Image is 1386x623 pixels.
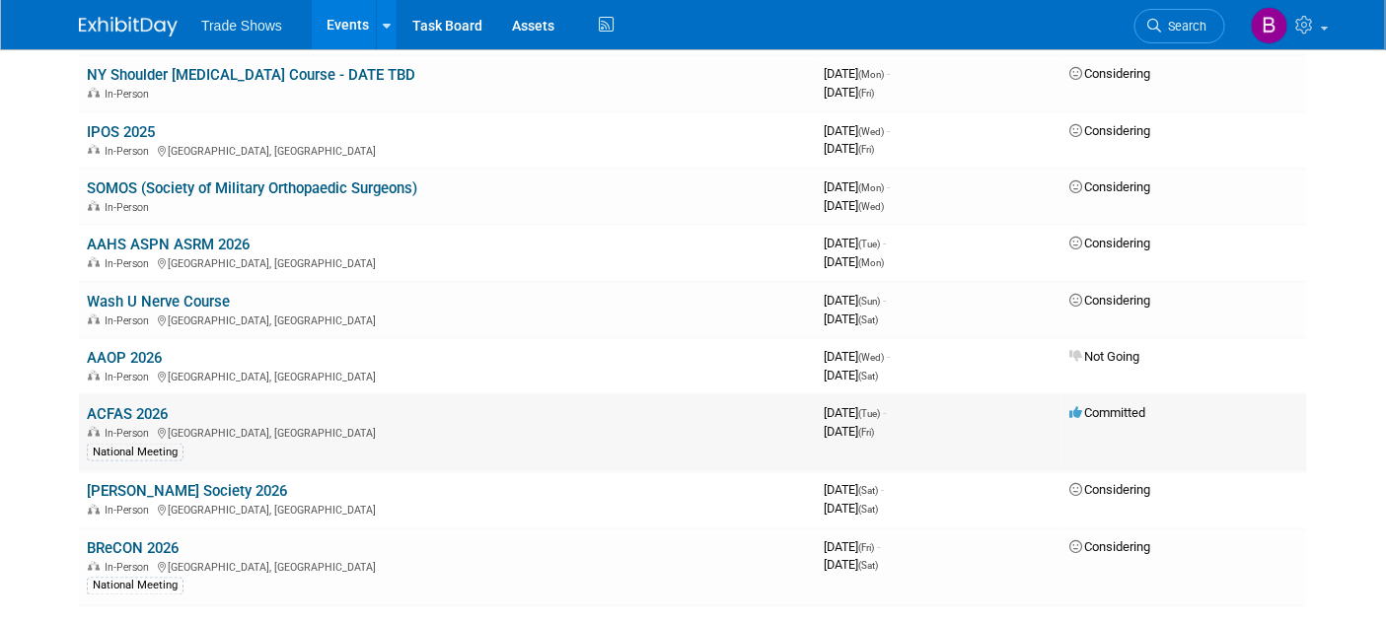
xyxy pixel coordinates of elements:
span: [DATE] [824,141,874,156]
span: (Wed) [858,126,884,137]
img: Becca Rensi [1251,7,1288,44]
img: In-Person Event [88,257,100,267]
span: Considering [1069,483,1150,498]
img: In-Person Event [88,145,100,155]
div: [GEOGRAPHIC_DATA], [GEOGRAPHIC_DATA] [87,502,808,518]
img: In-Person Event [88,201,100,211]
div: National Meeting [87,578,183,595]
span: [DATE] [824,405,886,420]
span: [DATE] [824,123,890,138]
span: (Sat) [858,486,878,497]
span: [DATE] [824,179,890,194]
span: [DATE] [824,502,878,517]
span: (Fri) [858,427,874,438]
span: - [887,179,890,194]
img: In-Person Event [88,562,100,572]
span: [DATE] [824,66,890,81]
span: - [877,540,880,555]
span: In-Person [105,505,155,518]
span: [DATE] [824,558,878,573]
img: In-Person Event [88,314,100,324]
span: In-Person [105,257,155,270]
a: BReCON 2026 [87,540,179,558]
a: NY Shoulder [MEDICAL_DATA] Course - DATE TBD [87,66,415,84]
span: Considering [1069,293,1150,308]
span: [DATE] [824,349,890,364]
span: (Sat) [858,371,878,381]
img: ExhibitDay [79,17,178,36]
span: Search [1161,19,1206,34]
span: [DATE] [824,540,880,555]
span: (Mon) [858,69,884,80]
span: (Fri) [858,144,874,155]
span: (Tue) [858,408,880,419]
span: In-Person [105,145,155,158]
a: Search [1134,9,1225,43]
span: (Sat) [858,505,878,516]
a: SOMOS (Society of Military Orthopaedic Surgeons) [87,179,417,197]
div: [GEOGRAPHIC_DATA], [GEOGRAPHIC_DATA] [87,311,808,327]
span: - [883,293,886,308]
span: (Mon) [858,257,884,268]
img: In-Person Event [88,88,100,98]
span: In-Person [105,314,155,327]
span: Considering [1069,123,1150,138]
span: - [883,236,886,250]
div: [GEOGRAPHIC_DATA], [GEOGRAPHIC_DATA] [87,254,808,270]
span: - [881,483,884,498]
span: [DATE] [824,293,886,308]
span: [DATE] [824,254,884,269]
span: Considering [1069,66,1150,81]
a: AAHS ASPN ASRM 2026 [87,236,250,253]
span: [DATE] [824,236,886,250]
span: (Fri) [858,543,874,554]
a: ACFAS 2026 [87,405,168,423]
span: In-Person [105,88,155,101]
div: [GEOGRAPHIC_DATA], [GEOGRAPHIC_DATA] [87,368,808,383]
span: In-Person [105,371,155,383]
span: Trade Shows [201,18,282,34]
span: Considering [1069,236,1150,250]
span: [DATE] [824,368,878,382]
span: Not Going [1069,349,1139,364]
a: [PERSON_NAME] Society 2026 [87,483,287,501]
span: [DATE] [824,85,874,100]
span: In-Person [105,201,155,214]
a: AAOP 2026 [87,349,162,367]
span: (Sat) [858,561,878,572]
img: In-Person Event [88,371,100,381]
span: [DATE] [824,311,878,326]
span: - [887,66,890,81]
div: National Meeting [87,444,183,461]
a: Wash U Nerve Course [87,293,230,311]
span: Considering [1069,540,1150,555]
span: - [887,349,890,364]
div: [GEOGRAPHIC_DATA], [GEOGRAPHIC_DATA] [87,424,808,440]
span: - [883,405,886,420]
span: (Sun) [858,296,880,307]
div: [GEOGRAPHIC_DATA], [GEOGRAPHIC_DATA] [87,559,808,575]
img: In-Person Event [88,505,100,515]
span: (Mon) [858,182,884,193]
span: (Wed) [858,201,884,212]
span: Committed [1069,405,1145,420]
a: IPOS 2025 [87,123,155,141]
span: In-Person [105,427,155,440]
span: [DATE] [824,198,884,213]
span: (Sat) [858,314,878,325]
span: (Tue) [858,239,880,249]
div: [GEOGRAPHIC_DATA], [GEOGRAPHIC_DATA] [87,142,808,158]
span: (Fri) [858,88,874,99]
span: (Wed) [858,352,884,363]
span: - [887,123,890,138]
span: [DATE] [824,424,874,439]
span: In-Person [105,562,155,575]
span: [DATE] [824,483,884,498]
img: In-Person Event [88,427,100,437]
span: Considering [1069,179,1150,194]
